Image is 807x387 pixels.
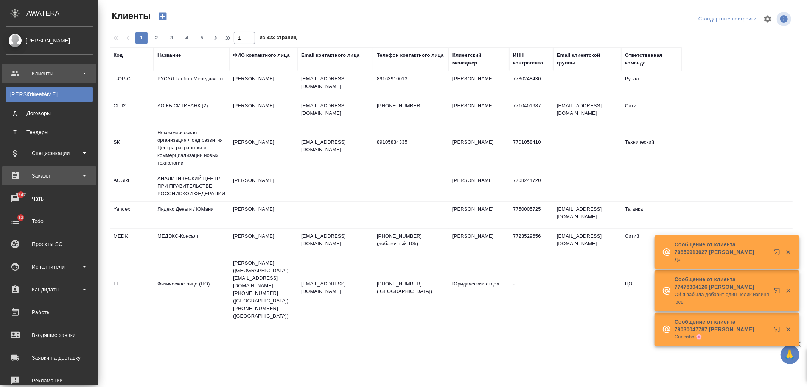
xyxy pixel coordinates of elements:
button: Открыть в новой вкладке [770,244,788,263]
p: Сообщение от клиента 77478304126 [PERSON_NAME] [675,276,769,291]
td: [EMAIL_ADDRESS][DOMAIN_NAME] [553,202,621,228]
p: [PHONE_NUMBER] [377,102,445,110]
td: [PERSON_NAME] [229,135,297,161]
div: split button [697,13,759,25]
div: Проекты SC [6,238,93,250]
button: Открыть в новой вкладке [770,283,788,301]
div: Работы [6,307,93,318]
button: 5 [196,32,208,44]
div: ФИО контактного лица [233,52,290,59]
td: Сити3 [621,229,682,255]
p: 89105834335 [377,138,445,146]
div: Исполнители [6,261,93,273]
td: Яндекс Деньги / ЮМани [154,202,229,228]
div: Договоры [9,110,89,117]
span: 2 [151,34,163,42]
td: [PERSON_NAME] [229,229,297,255]
td: 7701058410 [509,135,553,161]
p: [PHONE_NUMBER] (добавочный 105) [377,232,445,248]
td: Русал [621,71,682,98]
button: 3 [166,32,178,44]
div: Рекламации [6,375,93,386]
p: [EMAIL_ADDRESS][DOMAIN_NAME] [301,75,369,90]
p: Да [675,256,769,263]
td: Юридический отдел [449,276,509,303]
td: ЦО [621,276,682,303]
p: [EMAIL_ADDRESS][DOMAIN_NAME] [301,102,369,117]
span: Клиенты [110,10,151,22]
a: Заявки на доставку [2,348,96,367]
div: [PERSON_NAME] [6,36,93,45]
td: CITI2 [110,98,154,125]
a: [PERSON_NAME]Клиенты [6,87,93,102]
td: Технический [621,135,682,161]
button: Открыть в новой вкладке [770,322,788,340]
span: 5 [196,34,208,42]
span: из 323 страниц [260,33,297,44]
div: AWATERA [26,6,98,21]
div: Заявки на доставку [6,352,93,363]
td: [PERSON_NAME] [449,173,509,199]
div: Чаты [6,193,93,204]
a: Проекты SC [2,235,96,254]
td: 7708244720 [509,173,553,199]
td: [PERSON_NAME] ([GEOGRAPHIC_DATA]) [EMAIL_ADDRESS][DOMAIN_NAME] [PHONE_NUMBER] ([GEOGRAPHIC_DATA])... [229,255,297,324]
div: Email контактного лица [301,52,359,59]
td: SK [110,135,154,161]
td: РУСАЛ Глобал Менеджмент [154,71,229,98]
a: ТТендеры [6,125,93,140]
td: [PERSON_NAME] [449,135,509,161]
td: FL [110,276,154,303]
td: ACGRF [110,173,154,199]
span: 3 [166,34,178,42]
button: Закрыть [781,249,796,255]
td: [PERSON_NAME] [449,71,509,98]
button: Создать [154,10,172,23]
td: - [509,276,553,303]
p: [EMAIL_ADDRESS][DOMAIN_NAME] [301,138,369,154]
td: Сити [621,98,682,125]
p: Спасибо 🌸 [675,333,769,341]
button: 2 [151,32,163,44]
div: Клиенты [9,91,89,98]
button: Закрыть [781,326,796,333]
div: Название [157,52,181,59]
span: 4 [181,34,193,42]
span: Настроить таблицу [759,10,777,28]
td: [PERSON_NAME] [229,98,297,125]
div: Клиентский менеджер [452,52,505,67]
p: Ой я забыла добавит один нолик извиняюсь [675,291,769,306]
td: [PERSON_NAME] [449,229,509,255]
div: Спецификации [6,147,93,159]
div: Код [114,52,123,59]
td: 7730248430 [509,71,553,98]
div: Ответственная команда [625,52,678,67]
td: 7750005725 [509,202,553,228]
td: [PERSON_NAME] [449,98,509,125]
a: 9242Чаты [2,189,96,208]
a: ДДоговоры [6,106,93,121]
td: T-OP-C [110,71,154,98]
td: [PERSON_NAME] [229,71,297,98]
td: АО КБ СИТИБАНК (2) [154,98,229,125]
div: ИНН контрагента [513,52,549,67]
a: Работы [2,303,96,322]
div: Клиенты [6,68,93,79]
p: [EMAIL_ADDRESS][DOMAIN_NAME] [301,280,369,295]
button: 4 [181,32,193,44]
td: Физическое лицо (ЦО) [154,276,229,303]
td: Yandex [110,202,154,228]
div: Todo [6,216,93,227]
p: 89163910013 [377,75,445,83]
div: Входящие заявки [6,329,93,341]
td: АНАЛИТИЧЕСКИЙ ЦЕНТР ПРИ ПРАВИТЕЛЬСТВЕ РОССИЙСКОЙ ФЕДЕРАЦИИ [154,171,229,201]
div: Кандидаты [6,284,93,295]
p: [EMAIL_ADDRESS][DOMAIN_NAME] [301,232,369,248]
p: Сообщение от клиента 79859913027 [PERSON_NAME] [675,241,769,256]
span: 9242 [11,191,30,199]
td: Некоммерческая организация Фонд развития Центра разработки и коммерциализации новых технологий [154,125,229,171]
td: 7723529656 [509,229,553,255]
span: Посмотреть информацию [777,12,793,26]
td: [PERSON_NAME] [229,202,297,228]
div: Заказы [6,170,93,182]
